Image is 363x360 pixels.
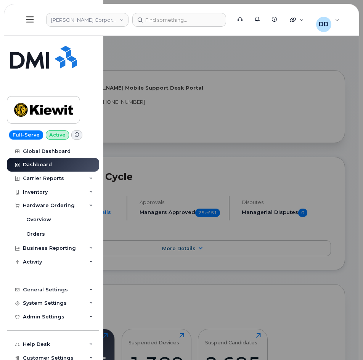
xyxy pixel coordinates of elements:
[23,287,68,293] div: General Settings
[23,245,76,251] div: Business Reporting
[23,300,67,306] div: System Settings
[23,175,64,182] div: Carrier Reports
[7,96,80,124] a: Kiewit Corporation
[20,212,99,227] a: Overview
[10,46,77,69] img: Simplex My-Serve
[46,130,69,140] a: Active
[26,216,51,223] div: Overview
[14,99,73,121] img: Kiewit Corporation
[7,158,99,172] a: Dashboard
[23,314,64,320] div: Admin Settings
[23,189,48,195] div: Inventory
[7,145,99,158] a: Global Dashboard
[26,231,45,238] div: Orders
[330,327,357,354] iframe: Messenger Launcher
[23,148,71,154] div: Global Dashboard
[23,341,50,347] div: Help Desk
[23,202,75,209] div: Hardware Ordering
[23,259,42,265] div: Activity
[9,130,43,140] a: Full-Serve
[23,162,52,168] div: Dashboard
[20,227,99,241] a: Orders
